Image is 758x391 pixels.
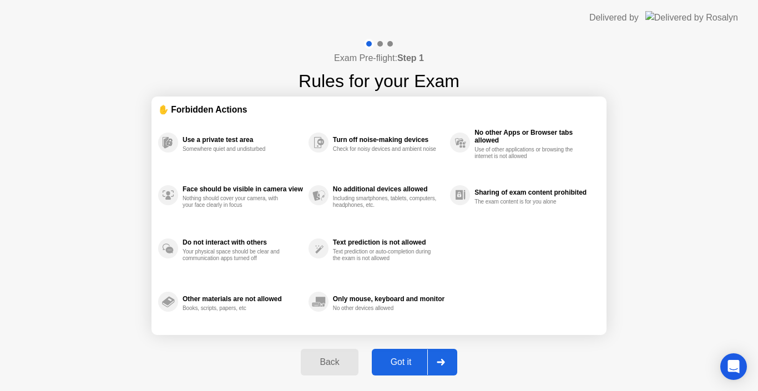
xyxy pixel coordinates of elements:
[333,195,438,209] div: Including smartphones, tablets, computers, headphones, etc.
[183,146,287,153] div: Somewhere quiet and undisturbed
[474,146,579,160] div: Use of other applications or browsing the internet is not allowed
[299,68,459,94] h1: Rules for your Exam
[183,305,287,312] div: Books, scripts, papers, etc
[645,11,738,24] img: Delivered by Rosalyn
[158,103,600,116] div: ✋ Forbidden Actions
[333,305,438,312] div: No other devices allowed
[474,199,579,205] div: The exam content is for you alone
[333,295,444,303] div: Only mouse, keyboard and monitor
[375,357,427,367] div: Got it
[589,11,639,24] div: Delivered by
[333,185,444,193] div: No additional devices allowed
[183,136,303,144] div: Use a private test area
[474,189,594,196] div: Sharing of exam content prohibited
[304,357,355,367] div: Back
[333,136,444,144] div: Turn off noise-making devices
[334,52,424,65] h4: Exam Pre-flight:
[183,295,303,303] div: Other materials are not allowed
[301,349,358,375] button: Back
[183,248,287,262] div: Your physical space should be clear and communication apps turned off
[333,238,444,246] div: Text prediction is not allowed
[474,129,594,144] div: No other Apps or Browser tabs allowed
[372,349,457,375] button: Got it
[333,146,438,153] div: Check for noisy devices and ambient noise
[183,195,287,209] div: Nothing should cover your camera, with your face clearly in focus
[183,238,303,246] div: Do not interact with others
[720,353,747,380] div: Open Intercom Messenger
[397,53,424,63] b: Step 1
[183,185,303,193] div: Face should be visible in camera view
[333,248,438,262] div: Text prediction or auto-completion during the exam is not allowed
